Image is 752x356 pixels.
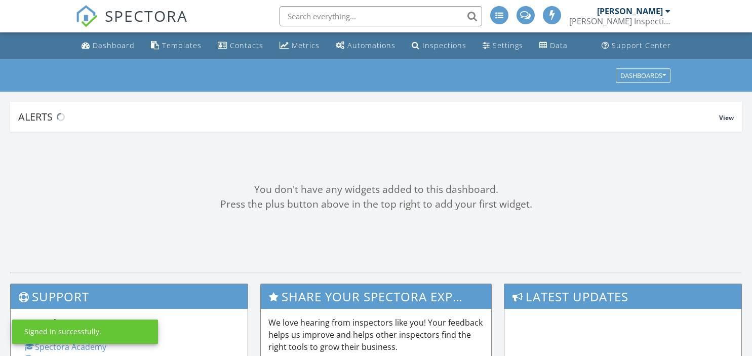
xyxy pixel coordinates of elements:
div: Inspections [422,41,466,50]
div: Stauss Inspections [569,16,670,26]
input: Search everything... [280,6,482,26]
a: Templates [147,36,206,55]
a: Contacts [214,36,267,55]
div: Support Center [612,41,671,50]
div: [PERSON_NAME] [597,6,663,16]
a: Dashboard [77,36,139,55]
span: View [719,113,734,122]
div: Dashboards [620,72,666,79]
a: Data [535,36,572,55]
div: Metrics [292,41,320,50]
a: SPECTORA [75,14,188,35]
a: Support Center [598,36,675,55]
div: Settings [493,41,523,50]
div: Alerts [18,110,719,124]
div: Press the plus button above in the top right to add your first widget. [10,197,742,212]
h3: Latest Updates [504,284,741,309]
div: Templates [162,41,202,50]
div: Data [550,41,568,50]
a: Automations (Advanced) [332,36,400,55]
div: Automations [347,41,395,50]
a: Settings [479,36,527,55]
p: We love hearing from inspectors like you! Your feedback helps us improve and helps other inspecto... [268,317,484,353]
button: Dashboards [616,68,670,83]
a: Inspections [408,36,470,55]
div: Signed in successfully. [24,327,101,337]
a: Spectora Academy [24,341,106,352]
h3: Support [11,284,248,309]
img: The Best Home Inspection Software - Spectora [75,5,98,27]
h3: Share Your Spectora Experience [261,284,492,309]
span: SPECTORA [105,5,188,26]
a: Metrics [275,36,324,55]
div: You don't have any widgets added to this dashboard. [10,182,742,197]
div: Dashboard [93,41,135,50]
strong: General [24,317,56,328]
div: Contacts [230,41,263,50]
